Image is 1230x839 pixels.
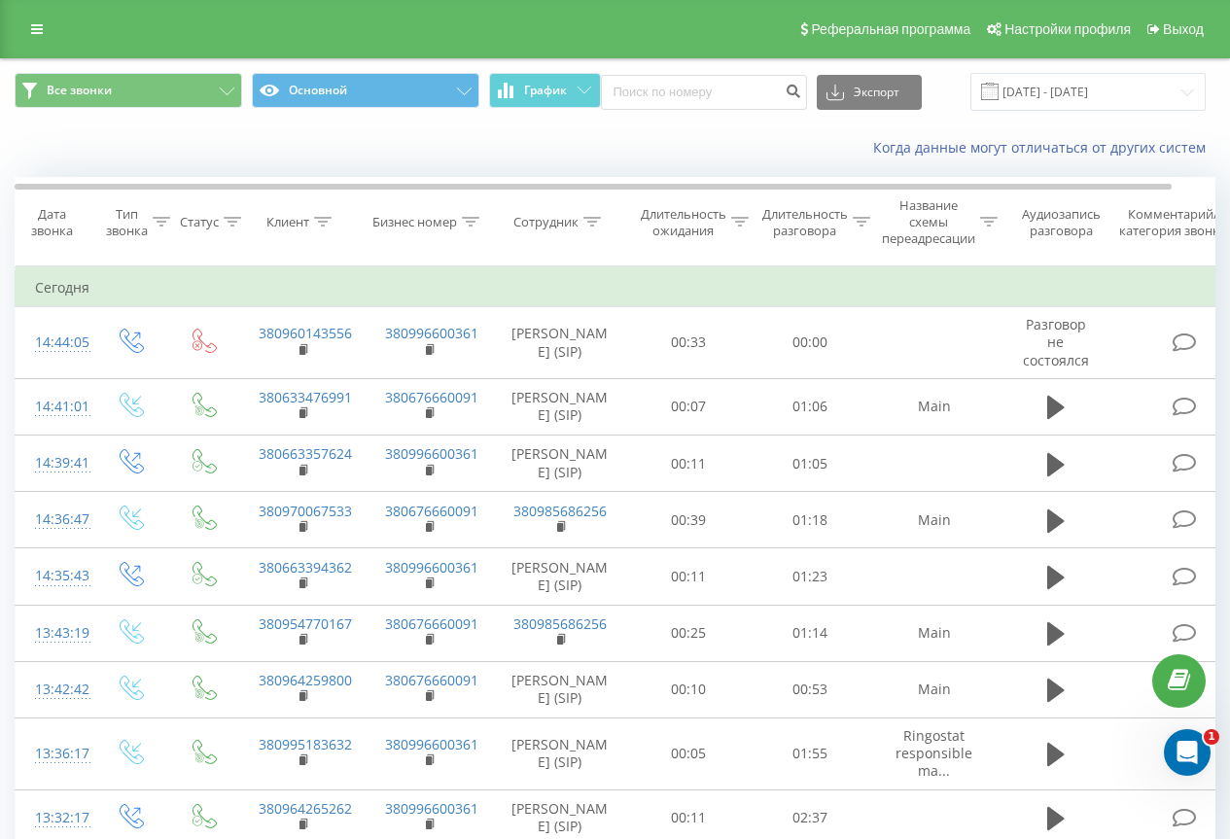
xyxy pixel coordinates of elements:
[47,83,112,98] span: Все звонки
[35,614,74,652] div: 13:43:19
[817,75,922,110] button: Экспорт
[492,548,628,605] td: [PERSON_NAME] (SIP)
[524,84,567,97] span: График
[259,324,352,342] a: 380960143556
[252,73,479,108] button: Основной
[628,492,750,548] td: 00:39
[811,21,970,37] span: Реферальная программа
[896,726,972,780] span: Ringostat responsible ma...
[259,799,352,818] a: 380964265262
[628,605,750,661] td: 00:25
[35,671,74,709] div: 13:42:42
[628,378,750,435] td: 00:07
[750,717,871,789] td: 01:55
[871,378,998,435] td: Main
[385,444,478,463] a: 380996600361
[871,605,998,661] td: Main
[15,73,242,108] button: Все звонки
[492,307,628,379] td: [PERSON_NAME] (SIP)
[628,548,750,605] td: 00:11
[492,661,628,717] td: [PERSON_NAME] (SIP)
[35,799,74,837] div: 13:32:17
[513,214,579,230] div: Сотрудник
[750,548,871,605] td: 01:23
[513,502,607,520] a: 380985686256
[492,717,628,789] td: [PERSON_NAME] (SIP)
[1163,21,1204,37] span: Выход
[750,378,871,435] td: 01:06
[750,605,871,661] td: 01:14
[35,444,74,482] div: 14:39:41
[35,388,74,426] div: 14:41:01
[750,661,871,717] td: 00:53
[385,558,478,577] a: 380996600361
[385,502,478,520] a: 380676660091
[750,436,871,492] td: 01:05
[1023,315,1089,368] span: Разговор не состоялся
[628,661,750,717] td: 00:10
[750,492,871,548] td: 01:18
[35,324,74,362] div: 14:44:05
[385,324,478,342] a: 380996600361
[628,436,750,492] td: 00:11
[489,73,601,108] button: График
[385,671,478,689] a: 380676660091
[871,661,998,717] td: Main
[601,75,807,110] input: Поиск по номеру
[641,206,726,239] div: Длительность ожидания
[259,502,352,520] a: 380970067533
[35,557,74,595] div: 14:35:43
[385,614,478,633] a: 380676660091
[762,206,848,239] div: Длительность разговора
[266,214,309,230] div: Клиент
[35,735,74,773] div: 13:36:17
[372,214,457,230] div: Бизнес номер
[1164,729,1211,776] iframe: Intercom live chat
[513,614,607,633] a: 380985686256
[259,558,352,577] a: 380663394362
[259,614,352,633] a: 380954770167
[1004,21,1131,37] span: Настройки профиля
[750,307,871,379] td: 00:00
[1014,206,1108,239] div: Аудиозапись разговора
[259,671,352,689] a: 380964259800
[106,206,148,239] div: Тип звонка
[871,492,998,548] td: Main
[385,735,478,753] a: 380996600361
[492,378,628,435] td: [PERSON_NAME] (SIP)
[882,197,975,247] div: Название схемы переадресации
[259,388,352,406] a: 380633476991
[259,444,352,463] a: 380663357624
[492,436,628,492] td: [PERSON_NAME] (SIP)
[1116,206,1230,239] div: Комментарий/категория звонка
[628,307,750,379] td: 00:33
[35,501,74,539] div: 14:36:47
[385,799,478,818] a: 380996600361
[259,735,352,753] a: 380995183632
[873,138,1215,157] a: Когда данные могут отличаться от других систем
[180,214,219,230] div: Статус
[628,717,750,789] td: 00:05
[16,206,88,239] div: Дата звонка
[1204,729,1219,745] span: 1
[385,388,478,406] a: 380676660091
